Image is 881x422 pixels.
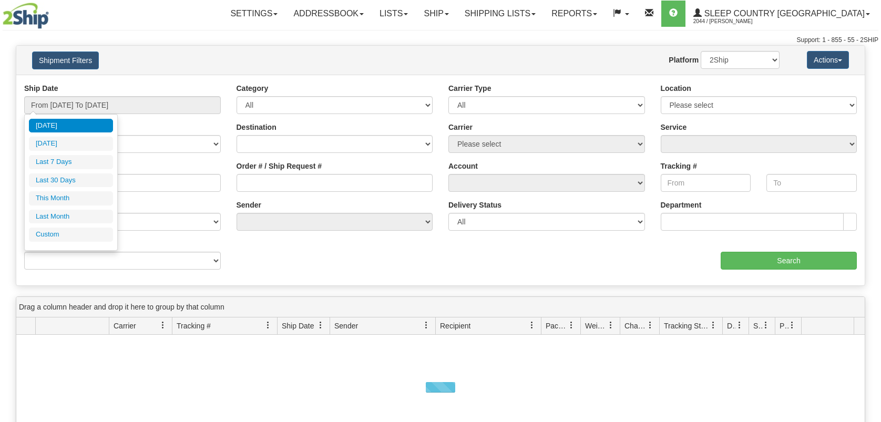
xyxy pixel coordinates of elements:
[29,228,113,242] li: Custom
[29,191,113,205] li: This Month
[16,297,865,317] div: grid grouping header
[29,210,113,224] li: Last Month
[177,321,211,331] span: Tracking #
[562,316,580,334] a: Packages filter column settings
[259,316,277,334] a: Tracking # filter column settings
[29,137,113,151] li: [DATE]
[602,316,620,334] a: Weight filter column settings
[29,173,113,188] li: Last 30 Days
[783,316,801,334] a: Pickup Status filter column settings
[3,3,49,29] img: logo2044.jpg
[440,321,470,331] span: Recipient
[731,316,749,334] a: Delivery Status filter column settings
[154,316,172,334] a: Carrier filter column settings
[664,321,710,331] span: Tracking Status
[448,200,501,210] label: Delivery Status
[237,161,322,171] label: Order # / Ship Request #
[702,9,865,18] span: Sleep Country [GEOGRAPHIC_DATA]
[237,83,269,94] label: Category
[448,161,478,171] label: Account
[753,321,762,331] span: Shipment Issues
[334,321,358,331] span: Sender
[780,321,788,331] span: Pickup Status
[282,321,314,331] span: Ship Date
[32,52,99,69] button: Shipment Filters
[661,174,751,192] input: From
[585,321,607,331] span: Weight
[857,157,880,264] iframe: chat widget
[721,252,857,270] input: Search
[624,321,647,331] span: Charge
[372,1,416,27] a: Lists
[546,321,568,331] span: Packages
[641,316,659,334] a: Charge filter column settings
[523,316,541,334] a: Recipient filter column settings
[285,1,372,27] a: Addressbook
[416,1,456,27] a: Ship
[417,316,435,334] a: Sender filter column settings
[661,200,702,210] label: Department
[807,51,849,69] button: Actions
[448,83,491,94] label: Carrier Type
[114,321,136,331] span: Carrier
[237,200,261,210] label: Sender
[669,55,699,65] label: Platform
[29,155,113,169] li: Last 7 Days
[661,83,691,94] label: Location
[766,174,857,192] input: To
[24,83,58,94] label: Ship Date
[685,1,878,27] a: Sleep Country [GEOGRAPHIC_DATA] 2044 / [PERSON_NAME]
[29,119,113,133] li: [DATE]
[312,316,330,334] a: Ship Date filter column settings
[448,122,473,132] label: Carrier
[237,122,276,132] label: Destination
[457,1,544,27] a: Shipping lists
[704,316,722,334] a: Tracking Status filter column settings
[222,1,285,27] a: Settings
[661,122,687,132] label: Service
[693,16,772,27] span: 2044 / [PERSON_NAME]
[544,1,605,27] a: Reports
[727,321,736,331] span: Delivery Status
[661,161,697,171] label: Tracking #
[3,36,878,45] div: Support: 1 - 855 - 55 - 2SHIP
[757,316,775,334] a: Shipment Issues filter column settings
